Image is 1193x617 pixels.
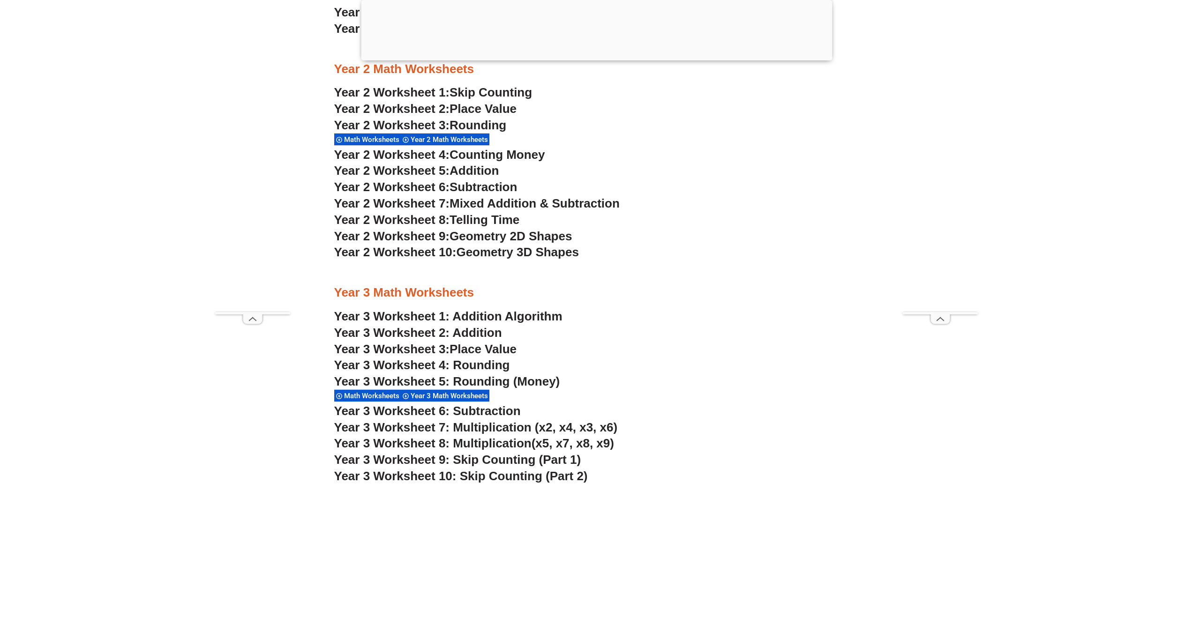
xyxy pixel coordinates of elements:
span: Place Value [450,342,517,356]
a: Year 3 Worksheet 10: Skip Counting (Part 2) [334,469,588,483]
a: Year 3 Worksheet 5: Rounding (Money) [334,374,560,388]
a: Year 2 Worksheet 8:Telling Time [334,213,520,227]
span: Year 2 Worksheet 9: [334,229,450,243]
a: Year 2 Worksheet 1:Skip Counting [334,85,533,99]
span: Year 2 Math Worksheets [411,135,491,144]
span: Math Worksheets [344,392,402,400]
iframe: Chat Widget [1037,511,1193,617]
span: Geometry 3D Shapes [456,245,578,259]
div: Math Worksheets [334,133,401,146]
a: Year 2 Worksheet 5:Addition [334,164,499,178]
a: Year 3 Worksheet 7: Multiplication (x2, x4, x3, x6) [334,420,618,434]
a: Year 2 Worksheet 6:Subtraction [334,180,518,194]
a: Year 2 Worksheet 3:Rounding [334,118,507,132]
span: Math Worksheets [344,135,402,144]
span: Subtraction [450,180,517,194]
span: Addition [450,164,499,178]
span: Year 3 Worksheet 8: Multiplication [334,436,532,450]
span: Year 2 Worksheet 3: [334,118,450,132]
span: Year 3 Worksheet 3: [334,342,450,356]
a: Year 2 Worksheet 4:Counting Money [334,148,545,162]
a: Year 2 Worksheet 2:Place Value [334,102,517,116]
div: Year 2 Math Worksheets [401,133,489,146]
span: Telling Time [450,213,519,227]
span: Skip Counting [450,85,532,99]
span: Year 2 Worksheet 2: [334,102,450,116]
a: Year 1Worksheet 9:Fractions [334,5,501,19]
span: Year 3 Math Worksheets [411,392,491,400]
span: Year 2 Worksheet 7: [334,196,450,210]
a: Year 3 Worksheet 6: Subtraction [334,404,521,418]
span: Geometry 2D Shapes [450,229,572,243]
span: Counting Money [450,148,545,162]
a: Year 3 Worksheet 3:Place Value [334,342,517,356]
span: (x5, x7, x8, x9) [532,436,614,450]
span: Year 2 Worksheet 4: [334,148,450,162]
span: Year 2 Worksheet 5: [334,164,450,178]
div: Math Worksheets [334,389,401,402]
span: Rounding [450,118,506,132]
a: Year 3 Worksheet 4: Rounding [334,358,510,372]
h3: Year 2 Math Worksheets [334,61,859,77]
a: Year 2 Worksheet 9:Geometry 2D Shapes [334,229,572,243]
span: Year 2 Worksheet 10: [334,245,457,259]
iframe: Advertisement [903,31,978,312]
span: Year 2 Worksheet 6: [334,180,450,194]
span: Year 2 Worksheet 1: [334,85,450,99]
a: Year 3 Worksheet 8: Multiplication(x5, x7, x8, x9) [334,436,614,450]
a: Year 2 Worksheet 7:Mixed Addition & Subtraction [334,196,620,210]
a: Year 3 Worksheet 2: Addition [334,326,502,340]
a: Year 1Worksheet 10:Measurement [334,22,532,36]
span: Mixed Addition & Subtraction [450,196,620,210]
iframe: Advertisement [215,31,290,312]
a: Year 2 Worksheet 10:Geometry 3D Shapes [334,245,579,259]
a: Year 3 Worksheet 1: Addition Algorithm [334,309,563,323]
span: Place Value [450,102,517,116]
span: Year 2 Worksheet 8: [334,213,450,227]
a: Year 3 Worksheet 9: Skip Counting (Part 1) [334,453,581,467]
h3: Year 3 Math Worksheets [334,285,859,301]
div: Year 3 Math Worksheets [401,389,489,402]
